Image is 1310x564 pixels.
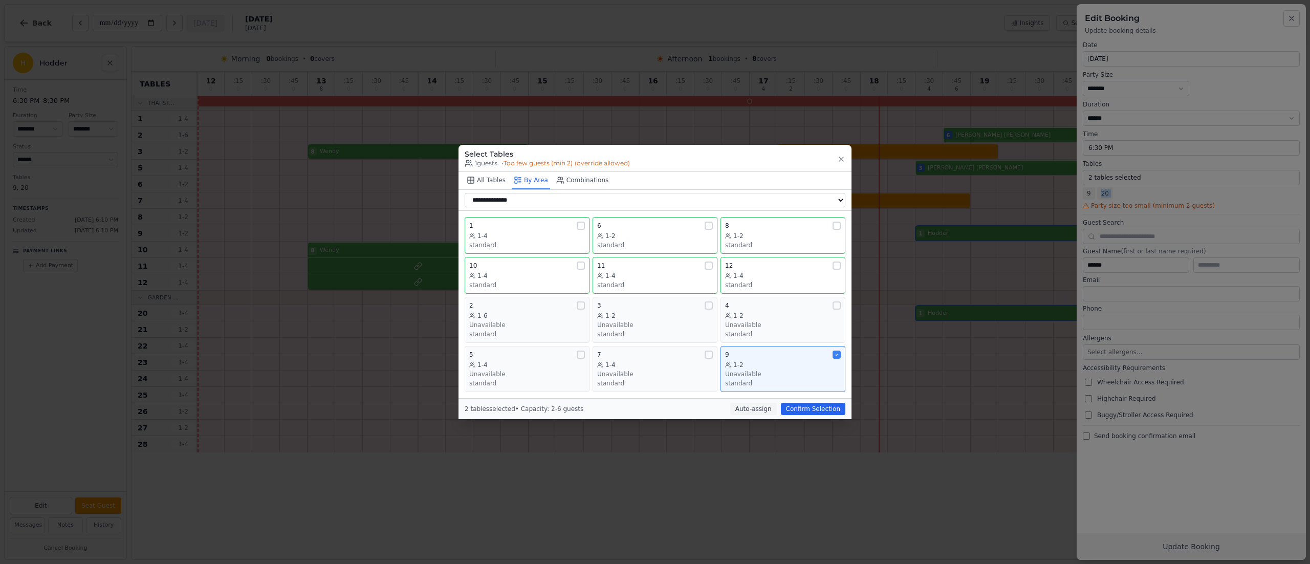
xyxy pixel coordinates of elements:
[593,257,717,294] button: 111-4standard
[597,262,605,270] span: 11
[469,262,477,270] span: 10
[469,222,473,230] span: 1
[593,346,717,392] button: 71-4Unavailablestandard
[725,379,841,387] div: standard
[465,257,589,294] button: 101-4standard
[477,232,488,240] span: 1-4
[725,351,729,359] span: 9
[469,321,585,329] div: Unavailable
[605,272,616,280] span: 1-4
[501,159,630,167] span: • Too few guests (min 2)
[469,281,585,289] div: standard
[575,159,630,167] span: (override allowed)
[469,330,585,338] div: standard
[597,321,713,329] div: Unavailable
[554,172,611,189] button: Combinations
[597,330,713,338] div: standard
[733,312,744,320] span: 1-2
[725,281,841,289] div: standard
[725,330,841,338] div: standard
[469,379,585,387] div: standard
[465,297,589,343] button: 21-6Unavailablestandard
[733,361,744,369] span: 1-2
[733,272,744,280] span: 1-4
[477,312,488,320] span: 1-6
[465,149,630,159] h3: Select Tables
[597,281,713,289] div: standard
[465,346,589,392] button: 51-4Unavailablestandard
[469,241,585,249] div: standard
[477,272,488,280] span: 1-4
[720,346,845,392] button: 91-2Unavailablestandard
[512,172,550,189] button: By Area
[725,321,841,329] div: Unavailable
[720,297,845,343] button: 41-2Unavailablestandard
[733,232,744,240] span: 1-2
[477,361,488,369] span: 1-4
[469,351,473,359] span: 5
[720,217,845,254] button: 81-2standard
[597,222,601,230] span: 6
[597,379,713,387] div: standard
[720,257,845,294] button: 121-4standard
[465,159,497,167] span: 1 guests
[605,361,616,369] span: 1-4
[593,297,717,343] button: 31-2Unavailablestandard
[725,262,733,270] span: 12
[725,301,729,310] span: 4
[597,301,601,310] span: 3
[725,370,841,378] div: Unavailable
[781,403,845,415] button: Confirm Selection
[465,405,583,413] span: 2 tables selected • Capacity: 2-6 guests
[597,370,713,378] div: Unavailable
[597,241,713,249] div: standard
[605,232,616,240] span: 1-2
[469,370,585,378] div: Unavailable
[465,217,589,254] button: 11-4standard
[605,312,616,320] span: 1-2
[465,172,508,189] button: All Tables
[730,403,777,415] button: Auto-assign
[725,222,729,230] span: 8
[725,241,841,249] div: standard
[469,301,473,310] span: 2
[593,217,717,254] button: 61-2standard
[597,351,601,359] span: 7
